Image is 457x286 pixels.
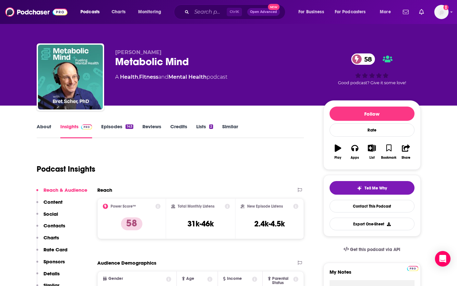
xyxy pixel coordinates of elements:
[36,246,67,258] button: Rate Card
[43,211,58,217] p: Social
[434,5,449,19] span: Logged in as SkyHorsePub35
[36,199,63,211] button: Content
[43,199,63,205] p: Content
[400,6,411,17] a: Show notifications dropdown
[381,156,396,160] div: Bookmark
[323,49,421,89] div: 58Good podcast? Give it some love!
[43,223,65,229] p: Contacts
[338,80,406,85] span: Good podcast? Give it some love!
[375,7,399,17] button: open menu
[443,5,449,10] svg: Add a profile image
[369,156,375,160] div: List
[186,277,194,281] span: Age
[397,140,414,164] button: Share
[350,247,400,252] span: Get this podcast via API
[111,204,136,209] h2: Power Score™
[434,5,449,19] button: Show profile menu
[43,258,65,265] p: Sponsors
[112,7,126,17] span: Charts
[330,218,415,230] button: Export One-Sheet
[121,217,142,230] p: 58
[97,187,112,193] h2: Reach
[402,156,410,160] div: Share
[351,53,375,65] a: 58
[365,186,387,191] span: Tell Me Why
[298,7,324,17] span: For Business
[158,74,168,80] span: and
[330,200,415,212] a: Contact This Podcast
[331,7,375,17] button: open menu
[38,45,103,109] img: Metabolic Mind
[330,140,346,164] button: Play
[363,140,380,164] button: List
[36,223,65,235] button: Contacts
[37,123,51,138] a: About
[142,123,161,138] a: Reviews
[139,74,158,80] a: Fitness
[380,7,391,17] span: More
[416,6,427,17] a: Show notifications dropdown
[330,269,415,280] label: My Notes
[407,265,418,271] a: Pro website
[43,187,87,193] p: Reach & Audience
[126,124,133,129] div: 143
[250,10,277,14] span: Open Advanced
[357,186,362,191] img: tell me why sparkle
[36,211,58,223] button: Social
[335,7,366,17] span: For Podcasters
[196,123,213,138] a: Lists2
[358,53,375,65] span: 58
[222,123,238,138] a: Similar
[351,156,359,160] div: Apps
[338,242,406,257] a: Get this podcast via API
[107,7,129,17] a: Charts
[115,49,162,55] span: [PERSON_NAME]
[178,204,214,209] h2: Total Monthly Listens
[334,156,341,160] div: Play
[272,277,292,285] span: Parental Status
[76,7,108,17] button: open menu
[209,124,213,129] div: 2
[247,204,283,209] h2: New Episode Listens
[81,124,92,130] img: Podchaser Pro
[37,164,95,174] h1: Podcast Insights
[36,258,65,270] button: Sponsors
[227,8,242,16] span: Ctrl K
[108,277,123,281] span: Gender
[80,7,100,17] span: Podcasts
[134,7,170,17] button: open menu
[101,123,133,138] a: Episodes143
[97,260,156,266] h2: Audience Demographics
[330,181,415,195] button: tell me why sparkleTell Me Why
[380,140,397,164] button: Bookmark
[346,140,363,164] button: Apps
[180,5,292,19] div: Search podcasts, credits, & more...
[43,246,67,253] p: Rate Card
[138,74,139,80] span: ,
[407,266,418,271] img: Podchaser Pro
[247,8,280,16] button: Open AdvancedNew
[187,219,214,229] h3: 31k-46k
[36,270,60,282] button: Details
[294,7,332,17] button: open menu
[192,7,227,17] input: Search podcasts, credits, & more...
[168,74,207,80] a: Mental Health
[115,73,227,81] div: A podcast
[330,123,415,137] div: Rate
[120,74,138,80] a: Health
[434,5,449,19] img: User Profile
[330,107,415,121] button: Follow
[268,4,280,10] span: New
[254,219,285,229] h3: 2.4k-4.5k
[36,235,59,246] button: Charts
[170,123,187,138] a: Credits
[60,123,92,138] a: InsightsPodchaser Pro
[43,235,59,241] p: Charts
[138,7,161,17] span: Monitoring
[435,251,451,267] div: Open Intercom Messenger
[5,6,67,18] img: Podchaser - Follow, Share and Rate Podcasts
[227,277,242,281] span: Income
[36,187,87,199] button: Reach & Audience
